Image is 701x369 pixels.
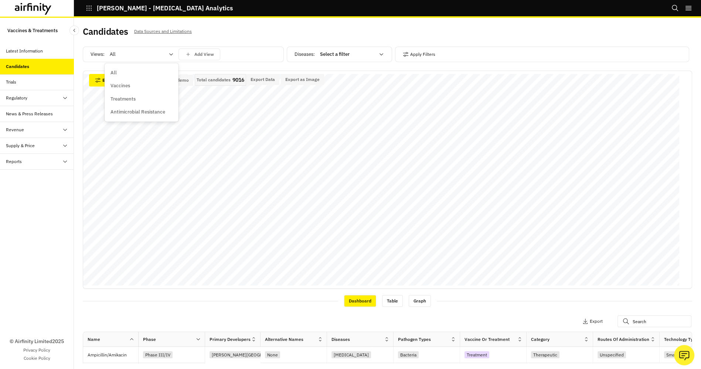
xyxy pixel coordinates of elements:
[110,95,136,103] p: Treatments
[398,336,431,343] div: Pathogen Types
[465,351,489,358] div: Treatment
[617,315,691,327] input: Search
[582,315,603,327] button: Export
[24,355,50,362] a: Cookie Policy
[232,77,244,82] p: 9016
[382,295,403,307] div: Table
[88,336,100,343] div: Name
[143,351,173,358] div: Phase III/IV
[83,26,128,37] h2: Candidates
[88,351,138,359] p: Ampicillin/Amikacin
[86,2,233,14] button: [PERSON_NAME] - [MEDICAL_DATA] Analytics
[143,336,156,343] div: Phase
[91,48,220,60] div: Views:
[403,48,435,60] button: Apply Filters
[6,95,27,101] div: Regulatory
[6,111,53,117] div: News & Press Releases
[398,351,419,358] div: Bacteria
[10,338,64,345] p: © Airfinity Limited 2025
[23,347,50,353] a: Privacy Policy
[178,48,220,60] button: save changes
[671,2,679,14] button: Search
[69,26,79,35] button: Close Sidebar
[331,351,371,358] div: [MEDICAL_DATA]
[110,82,130,89] p: Vaccines
[7,24,58,37] p: Vaccines & Treatments
[194,52,214,57] p: Add View
[265,351,280,358] div: None
[465,336,510,343] div: Vaccine or Treatment
[6,48,43,54] div: Latest Information
[409,295,431,307] div: Graph
[674,345,694,365] button: Ask our analysts
[281,74,324,85] button: Export as Image
[6,158,22,165] div: Reports
[110,108,165,116] p: Antimicrobial Resistance
[344,295,376,307] div: Dashboard
[598,336,649,343] div: Routes of Administration
[295,48,389,60] div: Diseases :
[265,336,303,343] div: Alternative Names
[210,351,312,358] div: [PERSON_NAME][GEOGRAPHIC_DATA] (MLNMC)
[134,27,192,35] p: Data Sources and Limitations
[246,74,279,85] button: Export Data
[598,351,626,358] div: Unspecified
[664,336,698,343] div: Technology Type
[331,336,350,343] div: Diseases
[89,74,151,87] button: Edit Graph & Legend
[97,5,233,11] p: [PERSON_NAME] - [MEDICAL_DATA] Analytics
[6,142,35,149] div: Supply & Price
[110,69,117,77] p: All
[210,336,251,343] div: Primary Developers
[590,319,603,324] p: Export
[197,77,231,82] p: Total candidates
[6,126,24,133] div: Revenue
[531,351,559,358] div: Therapeutic
[531,336,549,343] div: Category
[6,79,16,85] div: Trials
[6,63,29,70] div: Candidates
